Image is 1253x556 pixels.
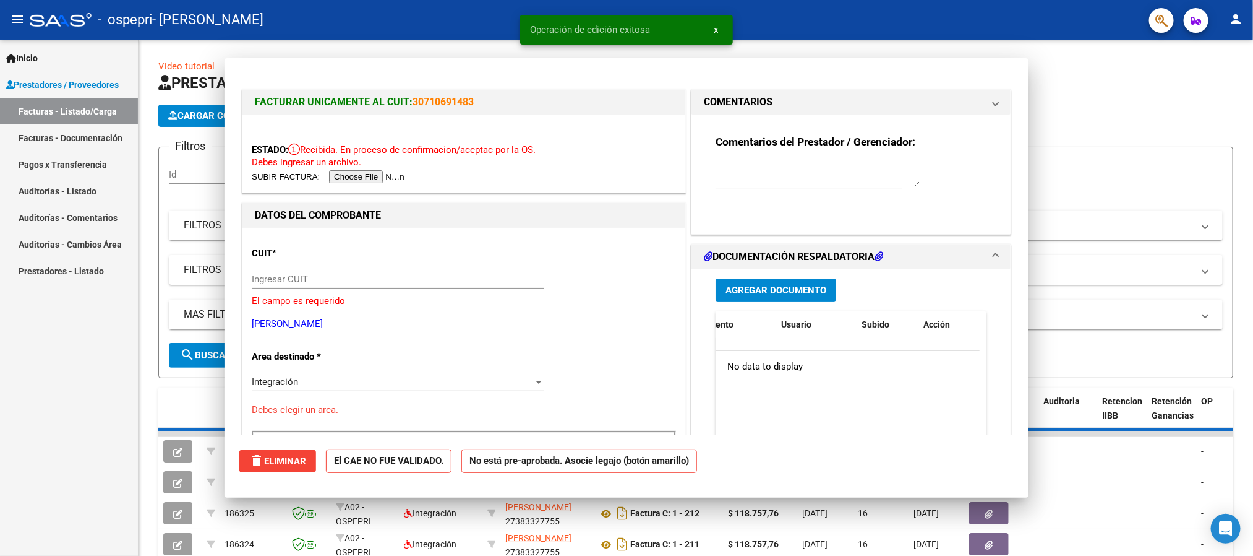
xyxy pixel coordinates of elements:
[184,219,1193,232] mat-panel-title: FILTROS DEL COMPROBANTE
[691,269,1011,526] div: DOCUMENTACIÓN RESPALDATORIA
[505,500,588,526] div: 27383327755
[704,19,728,41] button: x
[152,6,263,33] span: - [PERSON_NAME]
[252,294,676,308] p: El campo es requerido
[505,502,571,512] span: [PERSON_NAME]
[252,403,676,417] p: Debes elegir un area.
[252,155,676,170] p: Debes ingresar un archivo.
[614,503,630,523] i: Descargar documento
[704,95,772,110] h1: COMENTARIOS
[725,285,826,296] span: Agregar Documento
[169,137,212,155] h3: Filtros
[220,388,281,443] datatable-header-cell: ID
[252,246,379,261] p: CUIT
[1201,446,1204,456] span: -
[913,539,939,549] span: [DATE]
[691,245,1011,269] mat-expansion-panel-header: DOCUMENTACIÓN RESPALDATORIA
[404,539,456,549] span: Integración
[630,540,699,550] strong: Factura C: 1 - 211
[1211,514,1241,544] div: Open Intercom Messenger
[168,110,286,121] span: Cargar Comprobante
[1043,396,1080,406] span: Auditoria
[255,96,413,108] span: FACTURAR UNICAMENTE AL CUIT:
[728,539,779,549] strong: $ 118.757,76
[10,12,25,27] mat-icon: menu
[691,90,1011,115] mat-expansion-panel-header: COMENTARIOS
[691,115,1011,234] div: COMENTARIOS
[180,347,195,362] mat-icon: search
[252,144,288,155] span: ESTADO:
[862,319,889,329] span: Subido
[858,539,868,549] span: 16
[802,539,827,549] span: [DATE]
[326,450,451,474] strong: El CAE NO FUE VALIDADO.
[336,502,371,526] span: A02 - OSPEPRI
[6,78,119,92] span: Prestadores / Proveedores
[239,450,316,472] button: Eliminar
[158,61,215,72] a: Video tutorial
[728,508,779,518] strong: $ 118.757,76
[714,24,718,35] span: x
[858,508,868,518] span: 16
[249,453,264,468] mat-icon: delete
[1228,12,1243,27] mat-icon: person
[918,311,980,338] datatable-header-cell: Acción
[683,311,776,338] datatable-header-cell: Documento
[252,317,676,331] p: [PERSON_NAME]
[802,508,827,518] span: [DATE]
[1201,477,1204,487] span: -
[404,508,456,518] span: Integración
[1038,388,1097,443] datatable-header-cell: Auditoria
[184,263,1193,277] mat-panel-title: FILTROS DE INTEGRACION
[913,508,939,518] span: [DATE]
[252,350,379,364] p: Area destinado *
[630,509,699,519] strong: Factura C: 1 - 212
[1196,388,1246,443] datatable-header-cell: OP
[288,144,536,155] span: Recibida. En proceso de confirmacion/aceptac por la OS.
[255,209,381,221] strong: DATOS DEL COMPROBANTE
[6,51,38,65] span: Inicio
[704,250,883,264] h1: DOCUMENTACIÓN RESPALDATORIA
[225,508,254,518] span: 186325
[530,24,650,36] span: Operación de edición exitosa
[225,539,254,549] span: 186324
[413,96,474,108] a: 30710691483
[1201,396,1213,406] span: OP
[180,350,302,361] span: Buscar Comprobante
[505,533,571,543] span: [PERSON_NAME]
[184,308,1193,321] mat-panel-title: MAS FILTROS
[1147,388,1196,443] datatable-header-cell: Retención Ganancias
[1201,508,1204,518] span: -
[249,456,306,467] span: Eliminar
[461,450,697,474] strong: No está pre-aprobada. Asocie legajo (botón amarillo)
[98,6,152,33] span: - ospepri
[716,351,980,382] div: No data to display
[158,74,685,92] span: PRESTADORES -> Listado de CPBTs Emitidos por Prestadores / Proveedores
[716,279,836,302] button: Agregar Documento
[857,311,918,338] datatable-header-cell: Subido
[1201,539,1204,549] span: -
[923,319,950,329] span: Acción
[1097,388,1147,443] datatable-header-cell: Retencion IIBB
[716,136,915,148] strong: Comentarios del Prestador / Gerenciador:
[781,319,811,329] span: Usuario
[252,376,298,388] span: Integración
[614,534,630,554] i: Descargar documento
[1102,396,1142,420] span: Retencion IIBB
[776,311,857,338] datatable-header-cell: Usuario
[1152,396,1194,420] span: Retención Ganancias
